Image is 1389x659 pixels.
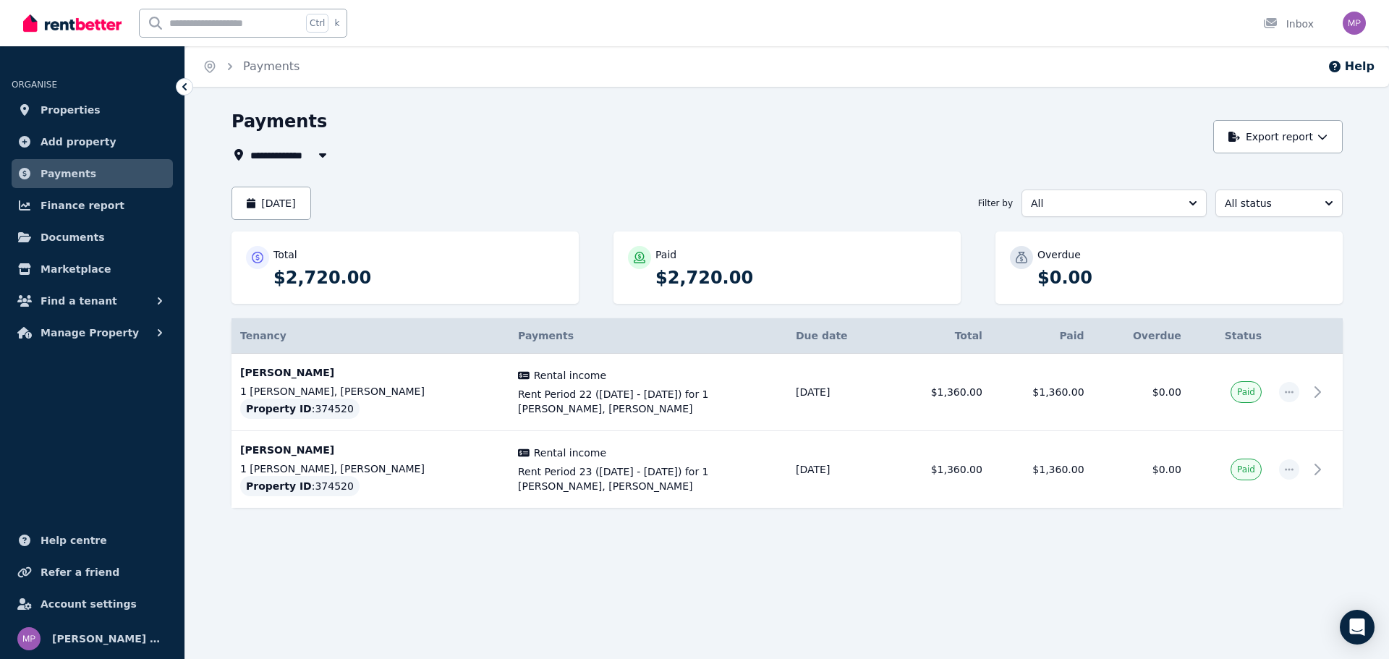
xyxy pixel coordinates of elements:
span: Property ID [246,401,312,416]
a: Payments [12,159,173,188]
a: Help centre [12,526,173,555]
p: $2,720.00 [273,266,564,289]
span: k [334,17,339,29]
td: [DATE] [787,354,889,431]
p: $0.00 [1037,266,1328,289]
button: Export report [1213,120,1343,153]
div: Inbox [1263,17,1314,31]
button: [DATE] [231,187,311,220]
span: $0.00 [1152,464,1181,475]
p: $2,720.00 [655,266,946,289]
span: Filter by [978,197,1013,209]
span: Finance report [41,197,124,214]
img: Musonda Pule Chimbini [17,627,41,650]
span: Payments [41,165,96,182]
a: Finance report [12,191,173,220]
span: Rental income [534,368,606,383]
a: Marketplace [12,255,173,284]
div: : 374520 [240,399,360,419]
button: All [1021,190,1207,217]
span: Documents [41,229,105,246]
span: All status [1225,196,1313,211]
p: Total [273,247,297,262]
span: $0.00 [1152,386,1181,398]
span: Ctrl [306,14,328,33]
p: 1 [PERSON_NAME], [PERSON_NAME] [240,462,501,476]
button: All status [1215,190,1343,217]
span: Rental income [534,446,606,460]
img: Musonda Pule Chimbini [1343,12,1366,35]
span: Find a tenant [41,292,117,310]
span: Paid [1237,464,1255,475]
h1: Payments [231,110,327,133]
th: Tenancy [231,318,509,354]
span: All [1031,196,1177,211]
span: Paid [1237,386,1255,398]
a: Refer a friend [12,558,173,587]
button: Manage Property [12,318,173,347]
span: Add property [41,133,116,150]
td: $1,360.00 [991,431,1093,509]
p: [PERSON_NAME] [240,443,501,457]
img: RentBetter [23,12,122,34]
span: Rent Period 23 ([DATE] - [DATE]) for 1 [PERSON_NAME], [PERSON_NAME] [518,464,778,493]
a: Documents [12,223,173,252]
th: Total [889,318,991,354]
span: Payments [518,330,574,341]
span: Refer a friend [41,564,119,581]
div: : 374520 [240,476,360,496]
span: Help centre [41,532,107,549]
span: Marketplace [41,260,111,278]
button: Find a tenant [12,286,173,315]
span: [PERSON_NAME] Chimbini [52,630,167,647]
a: Add property [12,127,173,156]
p: [PERSON_NAME] [240,365,501,380]
th: Paid [991,318,1093,354]
span: Manage Property [41,324,139,341]
p: 1 [PERSON_NAME], [PERSON_NAME] [240,384,501,399]
td: [DATE] [787,431,889,509]
td: $1,360.00 [889,354,991,431]
a: Account settings [12,590,173,618]
span: Properties [41,101,101,119]
th: Due date [787,318,889,354]
span: Rent Period 22 ([DATE] - [DATE]) for 1 [PERSON_NAME], [PERSON_NAME] [518,387,778,416]
button: Help [1328,58,1375,75]
p: Paid [655,247,676,262]
th: Overdue [1093,318,1190,354]
p: Overdue [1037,247,1081,262]
a: Payments [243,59,300,73]
td: $1,360.00 [991,354,1093,431]
div: Open Intercom Messenger [1340,610,1375,645]
td: $1,360.00 [889,431,991,509]
a: Properties [12,95,173,124]
th: Status [1190,318,1270,354]
span: Property ID [246,479,312,493]
span: ORGANISE [12,80,57,90]
span: Account settings [41,595,137,613]
nav: Breadcrumb [185,46,317,87]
